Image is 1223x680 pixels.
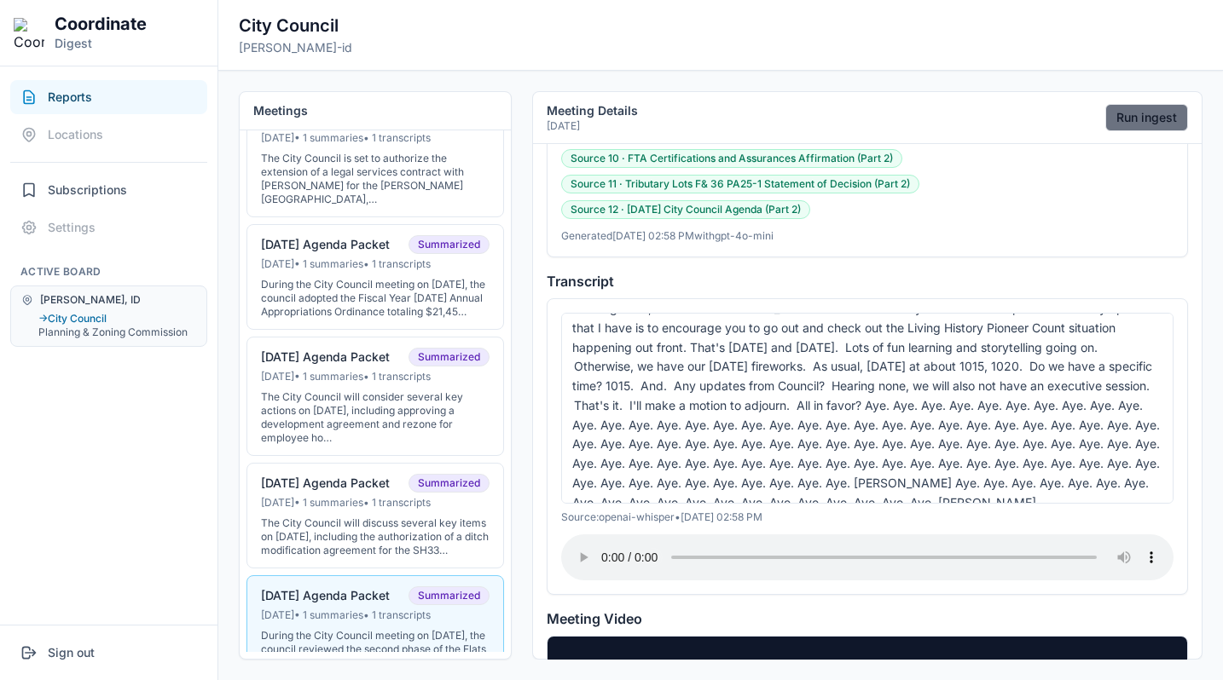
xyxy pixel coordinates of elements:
[246,337,504,456] button: [DATE] Agenda PacketSummarized[DATE]• 1 summaries• 1 transcriptsThe City Council will consider se...
[10,265,207,279] h2: Active Board
[261,588,390,603] div: [DATE] Agenda Packet
[261,131,490,145] div: [DATE] • 1 summaries • 1 transcripts
[261,608,490,622] div: [DATE] • 1 summaries • 1 transcripts
[547,119,638,133] p: [DATE]
[261,516,490,557] div: The City Council will discuss several key items on [DATE], including the authorization of a ditch...
[261,390,490,445] div: The City Council will consider several key actions on [DATE], including approving a development a...
[40,293,141,307] span: [PERSON_NAME], ID
[261,257,490,271] div: [DATE] • 1 summaries • 1 transcripts
[55,14,147,35] h1: Coordinate
[409,235,490,254] span: Summarized
[561,534,1174,580] audio: Your browser does not support the audio element.
[572,301,1150,354] span: And Mayor and Council updates. The only update that I have is to encourage you to go out and chec...
[1105,104,1188,131] button: Run ingest
[10,210,207,245] button: Settings
[10,118,207,152] button: Locations
[10,80,207,114] button: Reports
[239,39,352,56] p: [PERSON_NAME]-id
[547,608,1188,629] h4: Meeting Video
[261,496,490,510] div: [DATE] • 1 summaries • 1 transcripts
[253,102,497,119] h2: Meetings
[261,475,390,491] div: [DATE] Agenda Packet
[246,463,504,568] button: [DATE] Agenda PacketSummarized[DATE]• 1 summaries• 1 transcriptsThe City Council will discuss sev...
[261,349,390,365] div: [DATE] Agenda Packet
[639,378,672,393] span: And.
[239,14,352,37] h2: City Council
[672,378,830,393] span: Any updates from Council?
[409,348,490,366] span: Summarized
[830,378,1151,393] span: Hearing none, we will also not have an executive session.
[10,173,207,207] button: Subscriptions
[10,636,207,670] button: Sign out
[561,149,902,168] button: Source 10 · FTA Certifications and Assurances Affirmation (Part 2)
[48,89,92,106] span: Reports
[561,229,1174,243] p: Generated [DATE] 02:58 PM with gpt-4o-mini
[811,359,1028,373] span: As usual, [DATE] at about 1015, 1020.
[261,370,490,383] div: [DATE] • 1 summaries • 1 transcripts
[572,398,1160,510] span: All in favor? Aye. Aye. Aye. Aye. Aye. Aye. Aye. Aye. Aye. Aye. Aye. Aye. Aye. Aye. Aye. Aye. Aye...
[246,98,504,217] button: [DATE] Agenda PacketSummarized[DATE]• 1 summaries• 1 transcriptsThe City Council is set to author...
[561,510,1174,524] div: Source: openai-whisper • [DATE] 02:58 PM
[628,398,795,412] span: I'll make a motion to adjourn.
[261,237,390,252] div: [DATE] Agenda Packet
[55,35,147,52] p: Digest
[261,278,490,319] div: During the City Council meeting on [DATE], the council adopted the Fiscal Year [DATE] Annual Appr...
[14,18,44,49] img: Coordinate
[246,224,504,330] button: [DATE] Agenda PacketSummarized[DATE]• 1 summaries• 1 transcriptsDuring the City Council meeting o...
[409,474,490,493] span: Summarized
[547,271,1188,291] h4: Transcript
[409,586,490,605] span: Summarized
[843,340,1099,354] span: Lots of fun learning and storytelling going on.
[48,219,96,236] span: Settings
[38,312,196,326] button: →City Council
[572,359,811,373] span: Otherwise, we have our [DATE] fireworks.
[547,102,638,119] h2: Meeting Details
[38,326,196,339] button: Planning & Zoning Commission
[572,398,628,412] span: That's it.
[261,152,490,206] div: The City Council is set to authorize the extension of a legal services contract with [PERSON_NAME...
[561,175,919,193] button: Source 11 · Tributary Lots F& 36 PA25-1 Statement of Decision (Part 2)
[48,182,127,199] span: Subscriptions
[48,126,103,143] span: Locations
[561,200,810,219] button: Source 12 · [DATE] City Council Agenda (Part 2)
